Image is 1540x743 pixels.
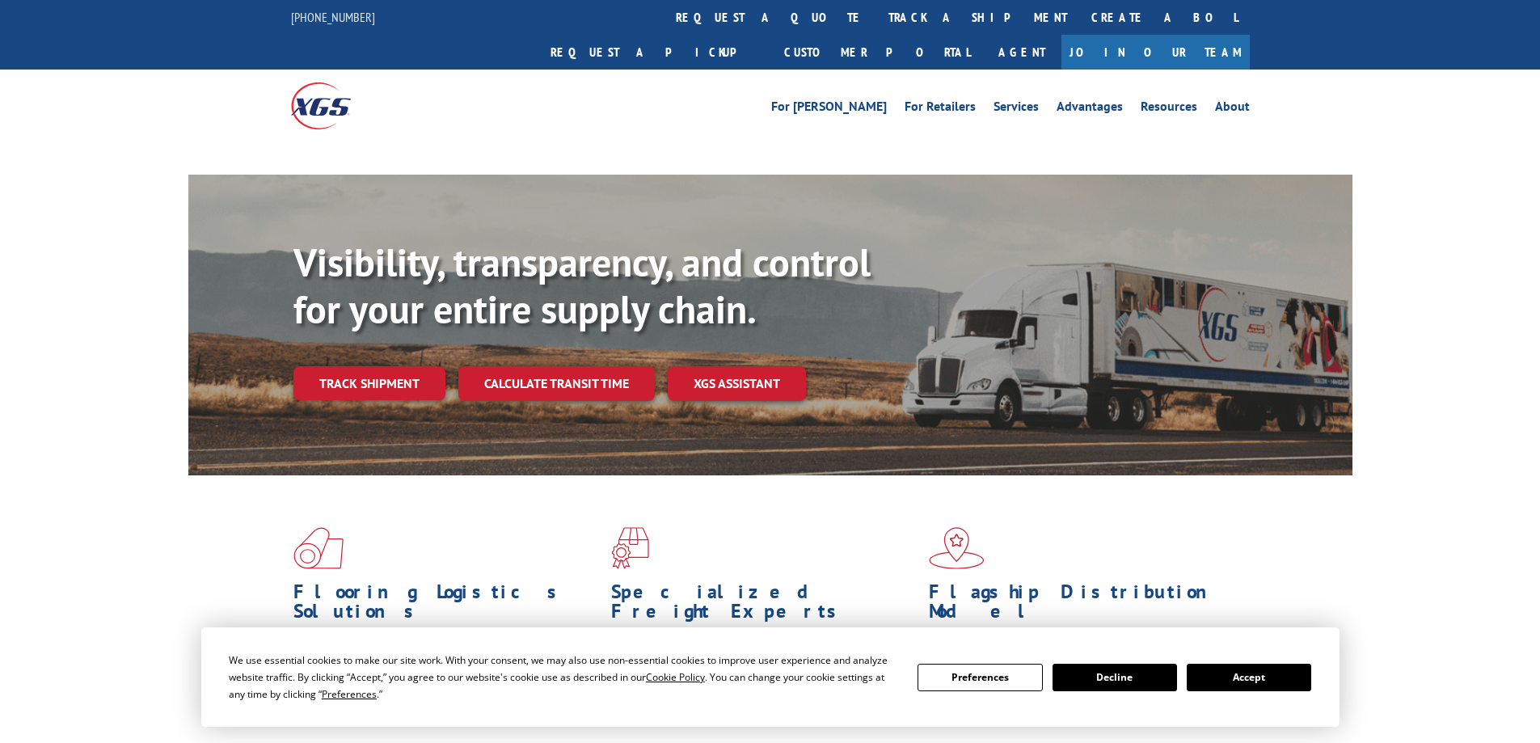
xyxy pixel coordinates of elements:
[1187,664,1311,691] button: Accept
[771,100,887,118] a: For [PERSON_NAME]
[201,627,1340,727] div: Cookie Consent Prompt
[918,664,1042,691] button: Preferences
[1057,100,1123,118] a: Advantages
[458,366,655,401] a: Calculate transit time
[1061,35,1250,70] a: Join Our Team
[1215,100,1250,118] a: About
[293,366,445,400] a: Track shipment
[668,366,806,401] a: XGS ASSISTANT
[293,582,599,629] h1: Flooring Logistics Solutions
[994,100,1039,118] a: Services
[929,582,1234,629] h1: Flagship Distribution Model
[291,9,375,25] a: [PHONE_NUMBER]
[293,527,344,569] img: xgs-icon-total-supply-chain-intelligence-red
[772,35,982,70] a: Customer Portal
[905,100,976,118] a: For Retailers
[322,687,377,701] span: Preferences
[611,527,649,569] img: xgs-icon-focused-on-flooring-red
[229,652,898,703] div: We use essential cookies to make our site work. With your consent, we may also use non-essential ...
[293,237,871,334] b: Visibility, transparency, and control for your entire supply chain.
[646,670,705,684] span: Cookie Policy
[982,35,1061,70] a: Agent
[1141,100,1197,118] a: Resources
[538,35,772,70] a: Request a pickup
[929,527,985,569] img: xgs-icon-flagship-distribution-model-red
[1053,664,1177,691] button: Decline
[611,582,917,629] h1: Specialized Freight Experts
